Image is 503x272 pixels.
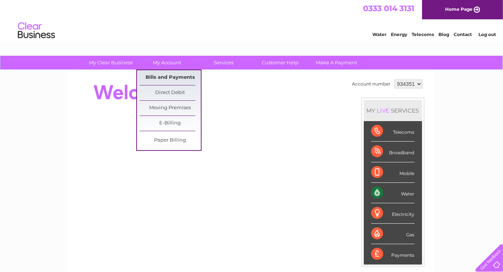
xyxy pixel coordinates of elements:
div: Broadband [371,142,415,162]
a: Water [372,32,386,37]
a: 0333 014 3131 [363,4,414,13]
a: Customer Help [249,56,311,69]
a: Services [193,56,254,69]
a: Telecoms [412,32,434,37]
a: Energy [391,32,407,37]
a: Direct Debit [140,85,201,100]
div: LIVE [376,107,391,114]
a: My Clear Business [80,56,141,69]
a: Bills and Payments [140,70,201,85]
div: Payments [371,244,415,264]
a: Paper Billing [140,133,201,148]
img: logo.png [17,19,55,42]
a: E-Billing [140,116,201,131]
div: Clear Business is a trading name of Verastar Limited (registered in [GEOGRAPHIC_DATA] No. 3667643... [76,4,427,36]
div: Mobile [371,162,415,183]
div: Telecoms [371,121,415,142]
div: Water [371,183,415,203]
a: Moving Premises [140,101,201,116]
a: Contact [454,32,472,37]
a: Make A Payment [306,56,367,69]
div: Gas [371,224,415,244]
td: Account number [350,78,393,90]
a: Blog [438,32,449,37]
div: MY SERVICES [364,100,422,121]
a: Log out [478,32,496,37]
a: My Account [137,56,198,69]
div: Electricity [371,203,415,224]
